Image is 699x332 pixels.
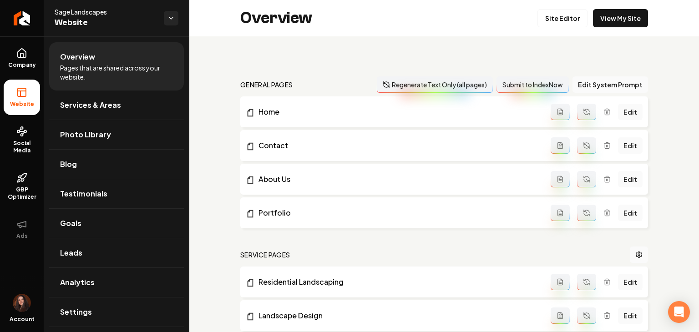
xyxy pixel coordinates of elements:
a: Analytics [49,268,184,297]
span: Sage Landscapes [55,7,157,16]
a: Site Editor [537,9,588,27]
span: Blog [60,159,77,170]
a: Goals [49,209,184,238]
a: Portfolio [246,207,551,218]
a: Testimonials [49,179,184,208]
button: Edit System Prompt [572,76,648,93]
button: Add admin page prompt [551,104,570,120]
span: Overview [60,51,95,62]
span: Settings [60,307,92,317]
span: Company [5,61,40,69]
a: Contact [246,140,551,151]
a: View My Site [593,9,648,27]
span: GBP Optimizer [4,186,40,201]
button: Add admin page prompt [551,205,570,221]
a: Blog [49,150,184,179]
span: Analytics [60,277,95,288]
a: Edit [618,274,643,290]
div: Abrir Intercom Messenger [668,301,690,323]
a: Edit [618,307,643,324]
a: Landscape Design [246,310,551,321]
span: Pages that are shared across your website. [60,63,173,81]
button: Add admin page prompt [551,171,570,187]
a: Photo Library [49,120,184,149]
span: Account [10,316,35,323]
h2: Service Pages [240,250,290,259]
button: Add admin page prompt [551,274,570,290]
span: Services & Areas [60,100,121,111]
span: Goals [60,218,81,229]
a: Social Media [4,119,40,161]
a: GBP Optimizer [4,165,40,208]
a: Edit [618,104,643,120]
a: Edit [618,137,643,154]
img: Rebolt Logo [14,11,30,25]
button: Regenerate Text Only (all pages) [377,76,493,93]
button: Add admin page prompt [551,307,570,324]
a: Leads [49,238,184,267]
span: Leads [60,247,82,258]
span: Photo Library [60,129,111,140]
a: Services & Areas [49,91,184,120]
span: Website [6,101,38,108]
h2: Overview [240,9,312,27]
button: Ads [4,211,40,247]
span: Ads [13,232,31,240]
img: Delfina Cavallaro [13,294,31,312]
h2: general pages [240,80,293,89]
a: Edit [618,205,643,221]
a: About Us [246,174,551,185]
a: Residential Landscaping [246,277,551,287]
a: Home [246,106,551,117]
a: Company [4,40,40,76]
a: Settings [49,297,184,327]
button: Open user button [13,294,31,312]
span: Testimonials [60,188,107,199]
button: Add admin page prompt [551,137,570,154]
span: Social Media [4,140,40,154]
span: Website [55,16,157,29]
a: Edit [618,171,643,187]
button: Submit to IndexNow [496,76,569,93]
